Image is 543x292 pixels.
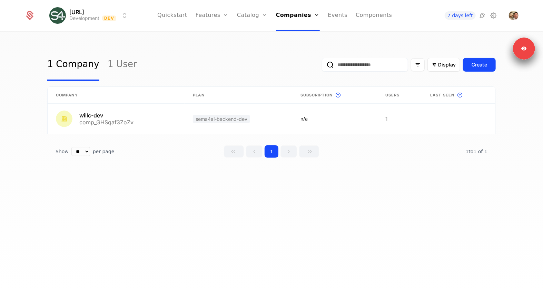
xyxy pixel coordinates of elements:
button: Go to previous page [246,145,263,158]
button: Create [463,58,496,72]
button: Go to page 1 [265,145,278,158]
a: Integrations [478,11,487,20]
img: sema4.ai [49,7,66,24]
button: Go to last page [299,145,319,158]
span: Show [56,148,69,155]
span: Subscription [300,92,333,98]
span: per page [93,148,115,155]
th: Company [48,87,185,104]
span: [URL] [69,9,84,15]
button: Open user button [509,11,519,20]
th: Plan [185,87,292,104]
a: 7 days left [445,11,476,20]
span: 1 to 1 of [466,149,484,154]
div: Page navigation [224,145,319,158]
div: Table pagination [47,145,496,158]
span: Display [438,61,456,68]
div: Development [69,15,99,22]
a: Settings [490,11,498,20]
button: Filter options [411,58,425,71]
button: Go to next page [280,145,297,158]
img: Will Connolly [509,11,519,20]
th: Users [377,87,422,104]
span: Last seen [431,92,455,98]
span: Dev [102,15,116,21]
a: 1 User [108,49,137,81]
button: Display [427,58,460,72]
span: 1 [466,149,487,154]
button: Go to first page [224,145,244,158]
button: Select environment [51,8,129,23]
a: 1 Company [47,49,99,81]
div: Create [472,61,487,68]
select: Select page size [71,147,90,156]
